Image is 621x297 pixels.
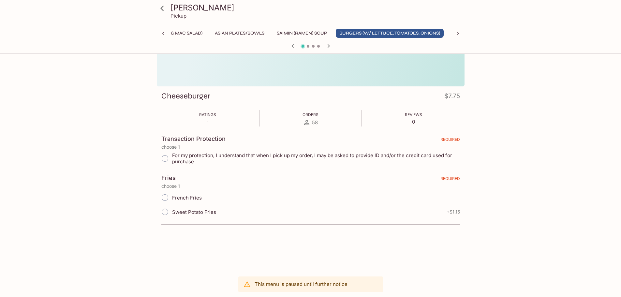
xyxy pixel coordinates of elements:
span: Sweet Potato Fries [172,209,216,215]
span: Ratings [199,112,216,117]
button: Asian Plates/Bowls [211,29,268,38]
h4: Transaction Protection [161,135,226,142]
span: 58 [312,119,318,126]
button: Catering Menu [449,29,495,38]
p: choose 1 [161,184,460,189]
button: Saimin (Ramen) Soup [273,29,331,38]
p: 0 [405,119,422,125]
span: REQUIRED [440,176,460,184]
span: REQUIRED [440,137,460,144]
span: French Fries [172,195,202,201]
p: choose 1 [161,144,460,150]
p: Pickup [170,13,186,19]
span: + $1.15 [447,209,460,215]
span: For my protection, I understand that when I pick up my order, I may be asked to provide ID and/or... [172,152,455,165]
h4: Fries [161,174,176,182]
h4: $7.75 [444,91,460,104]
h3: [PERSON_NAME] [170,3,462,13]
button: Burgers (w/ Lettuce, Tomatoes, Onions) [336,29,444,38]
h3: Cheeseburger [161,91,210,101]
p: This menu is paused until further notice [255,281,347,287]
span: Reviews [405,112,422,117]
p: - [199,119,216,125]
span: Orders [303,112,318,117]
